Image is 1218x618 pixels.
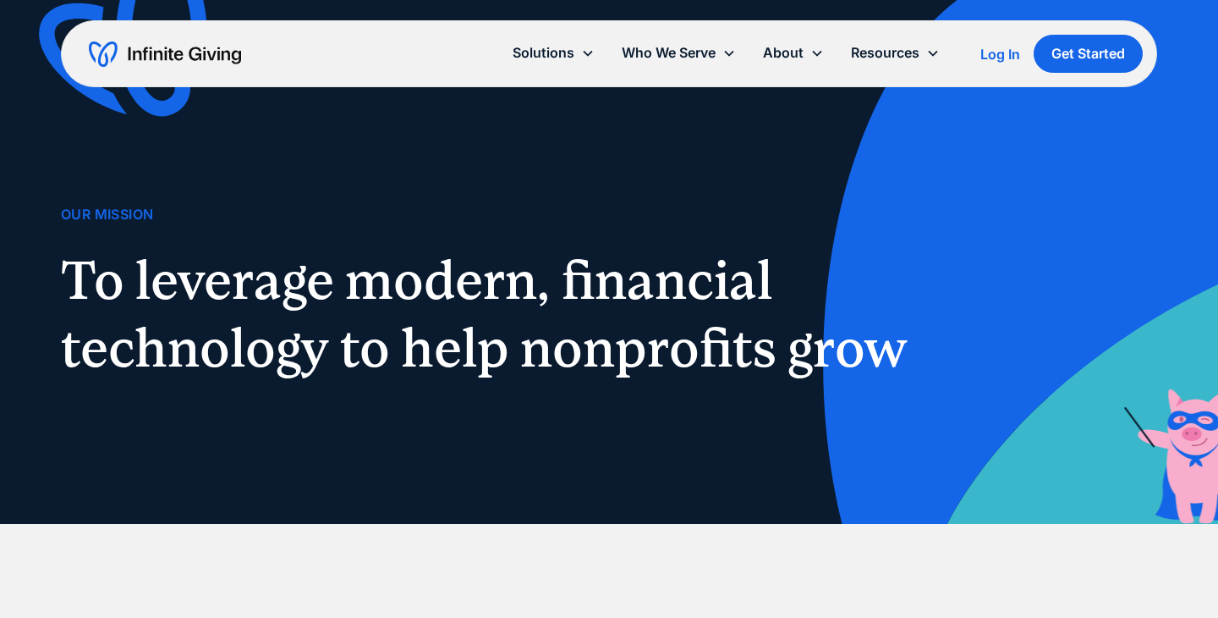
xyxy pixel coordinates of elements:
[61,203,153,226] div: Our Mission
[499,35,608,71] div: Solutions
[763,41,804,64] div: About
[851,41,919,64] div: Resources
[513,41,574,64] div: Solutions
[1034,35,1143,73] a: Get Started
[980,47,1020,61] div: Log In
[980,44,1020,64] a: Log In
[622,41,716,64] div: Who We Serve
[61,246,927,382] h1: To leverage modern, financial technology to help nonprofits grow
[837,35,953,71] div: Resources
[749,35,837,71] div: About
[608,35,749,71] div: Who We Serve
[89,41,241,68] a: home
